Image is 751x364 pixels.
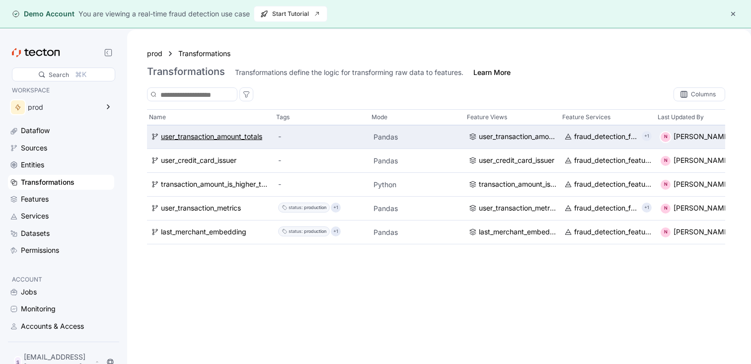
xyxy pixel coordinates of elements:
[161,227,246,238] div: last_merchant_embedding
[564,132,638,143] a: fraud_detection_feature_service:v2
[151,132,270,143] a: user_transaction_amount_totals
[260,6,321,21] span: Start Tutorial
[49,70,69,79] div: Search
[479,132,556,143] div: user_transaction_amount_totals
[473,68,511,77] a: Learn More
[149,112,166,122] p: Name
[21,194,49,205] div: Features
[278,179,366,190] div: -
[21,321,84,332] div: Accounts & Access
[12,9,75,19] div: Demo Account
[374,227,461,237] p: Pandas
[469,132,556,143] a: user_transaction_amount_totals
[564,179,652,190] a: fraud_detection_feature_service:v2
[161,203,241,214] div: user_transaction_metrics
[374,204,461,214] p: Pandas
[304,203,326,213] div: production
[469,179,556,190] a: transaction_amount_is_higher_than_average
[691,91,716,97] div: Columns
[374,180,461,190] p: Python
[21,245,59,256] div: Permissions
[372,112,387,122] p: Mode
[374,132,461,142] p: Pandas
[276,112,290,122] p: Tags
[147,66,225,77] h3: Transformations
[564,203,638,214] a: fraud_detection_feature_service
[278,155,366,166] div: -
[151,227,270,238] a: last_merchant_embedding
[161,132,262,143] div: user_transaction_amount_totals
[8,175,114,190] a: Transformations
[21,287,37,297] div: Jobs
[644,203,649,213] p: +1
[469,227,556,238] a: last_merchant_embedding
[12,85,110,95] p: WORKSPACE
[8,319,114,334] a: Accounts & Access
[75,69,86,80] div: ⌘K
[8,243,114,258] a: Permissions
[562,112,610,122] p: Feature Services
[658,112,704,122] p: Last Updated By
[8,141,114,155] a: Sources
[78,8,250,19] div: You are viewing a real-time fraud detection use case
[574,132,638,143] div: fraud_detection_feature_service:v2
[28,104,98,111] div: prod
[479,227,556,238] div: last_merchant_embedding
[8,123,114,138] a: Dataflow
[574,179,652,190] div: fraud_detection_feature_service:v2
[151,155,270,166] a: user_credit_card_issuer
[644,132,649,142] p: +1
[469,203,556,214] a: user_transaction_metrics
[21,159,44,170] div: Entities
[21,143,47,153] div: Sources
[12,68,115,81] div: Search⌘K
[304,227,326,237] div: production
[161,155,236,166] div: user_credit_card_issuer
[8,192,114,207] a: Features
[8,209,114,223] a: Services
[21,303,56,314] div: Monitoring
[254,6,327,22] button: Start Tutorial
[151,179,270,190] a: transaction_amount_is_higher_than_average
[564,227,652,238] a: fraud_detection_feature_service:v2
[289,227,303,237] div: status :
[178,48,230,59] a: Transformations
[574,155,652,166] div: fraud_detection_feature_service:v2
[8,157,114,172] a: Entities
[12,275,110,285] p: ACCOUNT
[574,203,638,214] div: fraud_detection_feature_service
[8,226,114,241] a: Datasets
[564,155,652,166] a: fraud_detection_feature_service:v2
[21,228,50,239] div: Datasets
[479,203,556,214] div: user_transaction_metrics
[574,227,652,238] div: fraud_detection_feature_service:v2
[21,211,49,221] div: Services
[479,179,556,190] div: transaction_amount_is_higher_than_average
[289,203,303,213] div: status :
[161,179,270,190] div: transaction_amount_is_higher_than_average
[674,87,725,101] div: Columns
[21,177,75,188] div: Transformations
[467,112,507,122] p: Feature Views
[469,155,556,166] a: user_credit_card_issuer
[8,301,114,316] a: Monitoring
[151,203,270,214] a: user_transaction_metrics
[333,227,338,237] p: +1
[479,155,554,166] div: user_credit_card_issuer
[21,125,50,136] div: Dataflow
[8,285,114,299] a: Jobs
[374,156,461,166] p: Pandas
[235,68,463,77] div: Transformations define the logic for transforming raw data to features.
[278,132,366,143] div: -
[147,48,162,59] a: prod
[333,203,338,213] p: +1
